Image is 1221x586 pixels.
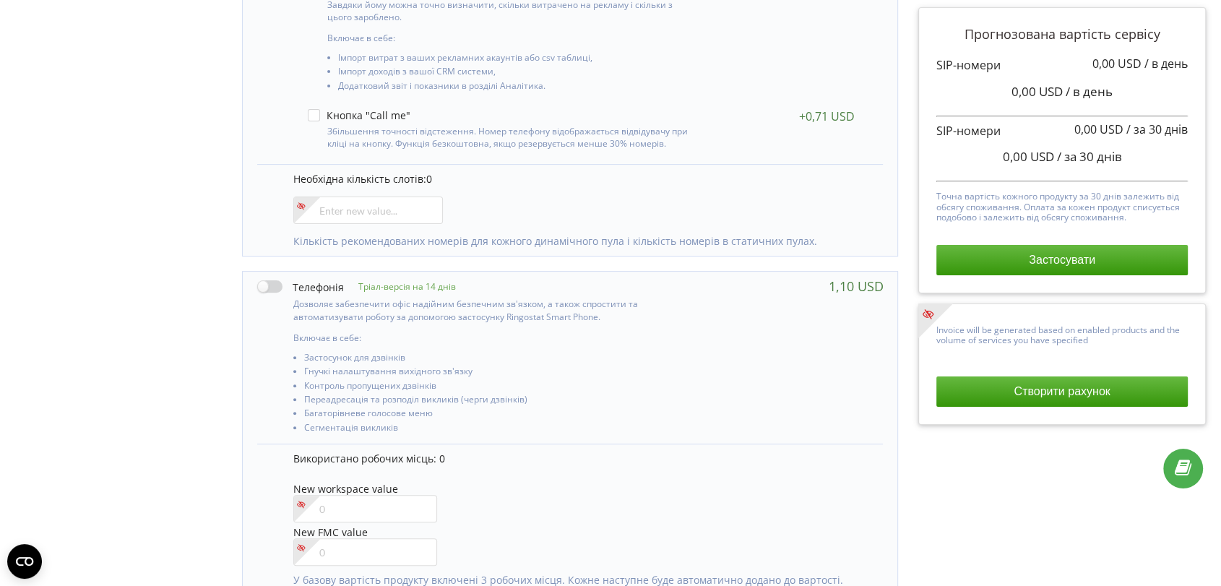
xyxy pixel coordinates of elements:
p: Включає в себе: [327,32,690,44]
p: Прогнозована вартість сервісу [936,25,1187,44]
label: Телефонія [257,279,344,294]
div: +0,71 USD [798,109,854,124]
input: Enter new value... [293,197,443,224]
p: Кількість рекомендованих номерів для кожного динамічного пула і кількість номерів в статичних пулах. [293,234,868,249]
li: Переадресація та розподіл викликів (черги дзвінків) [304,395,695,408]
li: Гнучкі налаштування вихідного зв'язку [304,366,695,380]
span: 0,00 USD [1003,148,1054,165]
input: 0 [293,495,437,522]
span: / за 30 днів [1126,121,1188,137]
li: Імпорт витрат з ваших рекламних акаунтів або csv таблиці, [338,53,690,66]
li: Додатковий звіт і показники в розділі Аналітика. [338,81,690,95]
li: Контроль пропущених дзвінків [304,381,695,395]
p: SIP-номери [936,57,1187,74]
label: Кнопка "Call me" [308,109,410,121]
li: Сегментація викликів [304,423,695,436]
li: Застосунок для дзвінків [304,353,695,366]
span: 0 [426,172,432,186]
span: New workspace value [293,482,398,496]
span: Використано робочих місць: 0 [293,452,445,465]
p: Збільшення точності відстеження. Номер телефону відображається відвідувачу при кліці на кнопку. Ф... [327,125,690,150]
li: Багаторівневе голосове меню [304,408,695,422]
span: / в день [1144,56,1188,72]
span: New FMC value [293,525,368,539]
p: Точна вартість кожного продукту за 30 днів залежить від обсягу споживання. Оплата за кожен продук... [936,188,1187,223]
span: 0,00 USD [1074,121,1123,137]
button: Застосувати [936,245,1187,275]
li: Імпорт доходів з вашої CRM системи, [338,66,690,80]
span: 0,00 USD [1092,56,1142,72]
p: SIP-номери [936,123,1187,139]
p: Необхідна кількість слотів: [293,172,868,186]
span: / в день [1066,83,1113,100]
div: 1,10 USD [828,279,883,293]
p: Дозволяє забезпечити офіс надійним безпечним зв'язком, а також спростити та автоматизувати роботу... [293,298,695,322]
button: Open CMP widget [7,544,42,579]
p: Invoice will be generated based on enabled products and the volume of services you have specified [936,322,1187,346]
button: Створити рахунок [936,376,1187,407]
input: 0 [293,538,437,566]
p: Тріал-версія на 14 днів [344,280,456,293]
p: Включає в себе: [293,332,695,344]
span: / за 30 днів [1057,148,1122,165]
span: 0,00 USD [1011,83,1063,100]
